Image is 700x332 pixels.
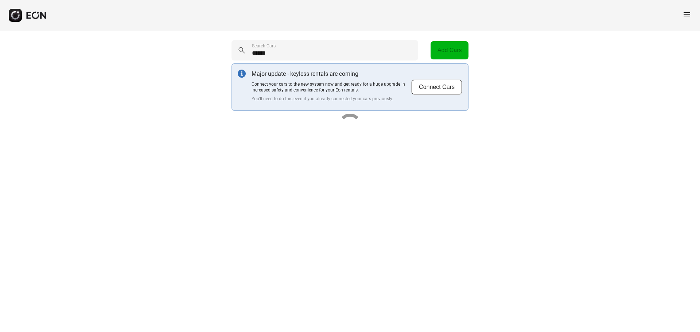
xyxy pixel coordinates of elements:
[252,96,411,102] p: You'll need to do this even if you already connected your cars previously.
[252,43,276,49] label: Search Cars
[238,70,246,78] img: info
[411,79,462,95] button: Connect Cars
[252,81,411,93] p: Connect your cars to the new system now and get ready for a huge upgrade in increased safety and ...
[252,70,411,78] p: Major update - keyless rentals are coming
[682,10,691,19] span: menu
